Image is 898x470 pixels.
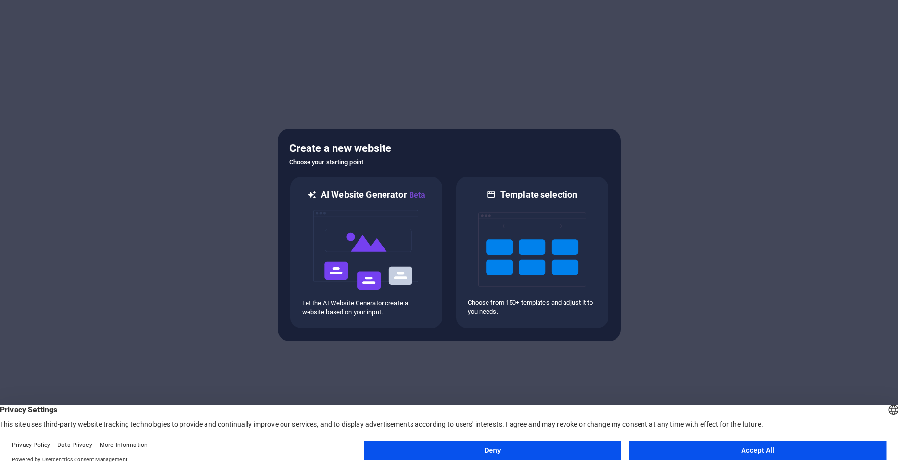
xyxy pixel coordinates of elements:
h6: Choose your starting point [289,156,609,168]
img: ai [312,201,420,299]
p: Choose from 150+ templates and adjust it to you needs. [468,298,596,316]
div: Template selectionChoose from 150+ templates and adjust it to you needs. [455,176,609,329]
span: Beta [407,190,426,199]
h6: AI Website Generator [321,189,425,201]
h6: Template selection [500,189,577,200]
div: AI Website GeneratorBetaaiLet the AI Website Generator create a website based on your input. [289,176,443,329]
p: Let the AI Website Generator create a website based on your input. [302,299,431,317]
h5: Create a new website [289,141,609,156]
